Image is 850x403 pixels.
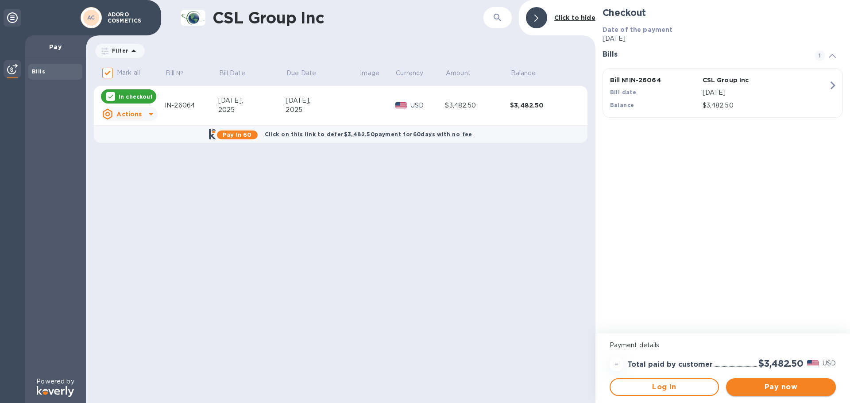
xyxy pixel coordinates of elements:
button: Log in [610,378,719,396]
span: Amount [446,69,482,78]
p: Bill № IN-26064 [610,76,699,84]
span: Bill № [166,69,195,78]
p: Pay [32,42,79,51]
b: Pay in 60 [223,131,251,138]
h3: Total paid by customer [627,361,713,369]
p: Powered by [36,377,74,386]
button: Pay now [726,378,836,396]
p: USD [823,359,836,368]
p: Bill № [166,69,184,78]
p: USD [410,101,445,110]
p: CSL Group Inc [703,76,792,84]
div: 2025 [286,105,359,115]
p: Balance [511,69,536,78]
div: = [610,357,624,371]
p: Due Date [286,69,316,78]
b: Click on this link to defer $3,482.50 payment for 60 days with no fee [265,131,472,138]
p: Payment details [610,341,836,350]
p: Amount [446,69,471,78]
h2: $3,482.50 [758,358,804,369]
span: 1 [815,50,825,61]
p: Bill Date [219,69,245,78]
u: Actions [116,111,142,118]
div: IN-26064 [165,101,218,110]
p: ADORO COSMETICS [108,12,152,24]
img: USD [807,360,819,366]
span: Bill Date [219,69,257,78]
img: Logo [37,386,74,397]
div: [DATE], [286,96,359,105]
span: Due Date [286,69,328,78]
span: Pay now [733,382,829,392]
p: Filter [108,47,128,54]
b: Bills [32,68,45,75]
b: Date of the payment [603,26,673,33]
p: Image [360,69,379,78]
div: $3,482.50 [445,101,510,110]
div: 2025 [218,105,286,115]
b: AC [87,14,95,21]
div: [DATE], [218,96,286,105]
b: Balance [610,102,634,108]
h2: Checkout [603,7,843,18]
p: In checkout [119,93,153,100]
h1: CSL Group Inc [212,8,483,27]
p: Mark all [117,68,140,77]
p: [DATE] [703,88,828,97]
p: Currency [396,69,423,78]
div: $3,482.50 [510,101,575,110]
b: Bill date [610,89,637,96]
span: Balance [511,69,547,78]
button: Bill №IN-26064CSL Group IncBill date[DATE]Balance$3,482.50 [603,68,843,118]
p: $3,482.50 [703,101,828,110]
b: Click to hide [554,14,595,21]
h3: Bills [603,50,804,59]
p: [DATE] [603,34,843,43]
span: Log in [618,382,711,392]
img: USD [395,102,407,108]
